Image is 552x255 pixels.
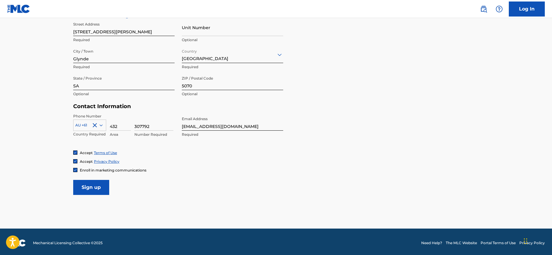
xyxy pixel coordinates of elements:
[94,150,117,155] a: Terms of Use
[80,168,146,172] span: Enroll in marketing communications
[421,240,442,246] a: Need Help?
[182,132,283,137] p: Required
[73,132,106,137] p: Country Required
[110,132,131,137] p: Area
[73,159,77,163] img: checkbox
[519,240,545,246] a: Privacy Policy
[182,47,283,62] div: [GEOGRAPHIC_DATA]
[182,64,283,70] p: Required
[73,103,283,110] h5: Contact Information
[182,45,197,54] label: Country
[446,240,477,246] a: The MLC Website
[73,180,109,195] input: Sign up
[73,168,77,172] img: checkbox
[73,37,175,43] p: Required
[80,159,93,164] span: Accept
[80,150,93,155] span: Accept
[134,132,173,137] p: Number Required
[493,3,505,15] div: Help
[73,91,175,97] p: Optional
[480,5,487,13] img: search
[182,37,283,43] p: Optional
[524,232,527,250] div: Drag
[509,2,545,17] a: Log In
[496,5,503,13] img: help
[522,226,552,255] iframe: Chat Widget
[94,159,119,164] a: Privacy Policy
[481,240,516,246] a: Portal Terms of Use
[73,64,175,70] p: Required
[33,240,103,246] span: Mechanical Licensing Collective © 2025
[7,5,30,13] img: MLC Logo
[478,3,490,15] a: Public Search
[73,151,77,154] img: checkbox
[182,91,283,97] p: Optional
